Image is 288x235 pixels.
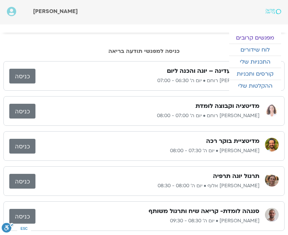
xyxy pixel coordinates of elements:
[213,172,259,180] h3: תרגול יוגה תרפיה
[265,103,279,116] img: אורנה סמלסון רוחם
[9,209,35,224] a: כניסה
[195,102,259,110] h3: מדיטציה וקבוצה לומדת
[229,68,281,80] a: קורסים ותכניות
[33,8,78,15] span: [PERSON_NAME]
[265,138,279,152] img: שגב הורוביץ
[167,67,259,75] h3: התעוררות עדינה – יוגה והכנה ליום
[206,137,259,145] h3: מדיטציית בוקר רכה
[229,32,281,44] a: מפגשים קרובים
[9,174,35,189] a: כניסה
[35,182,259,190] p: [PERSON_NAME] אלוף • יום ה׳ 08:00 - 08:30
[265,173,279,187] img: קרן בן אור אלוף
[229,44,281,56] a: לוח שידורים
[3,48,285,54] h2: כניסה למפגשי תודעה בריאה
[9,69,35,83] a: כניסה
[229,80,281,92] a: ההקלטות שלי
[9,104,35,119] a: כניסה
[35,77,259,85] p: [PERSON_NAME] רוחם • יום ה׳ 06:30 - 07:00
[35,112,259,120] p: [PERSON_NAME] רוחם • יום ה׳ 07:00 - 08:00
[149,207,259,215] h3: סנגהה לומדת- קריאה שיח ותרגול משותף
[35,217,259,225] p: [PERSON_NAME] • יום ה׳ 08:30 - 09:30
[35,147,259,155] p: [PERSON_NAME] • יום ה׳ 07:30 - 08:00
[265,208,279,222] img: דקל קנטי
[9,139,35,154] a: כניסה
[229,56,281,68] a: התכניות שלי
